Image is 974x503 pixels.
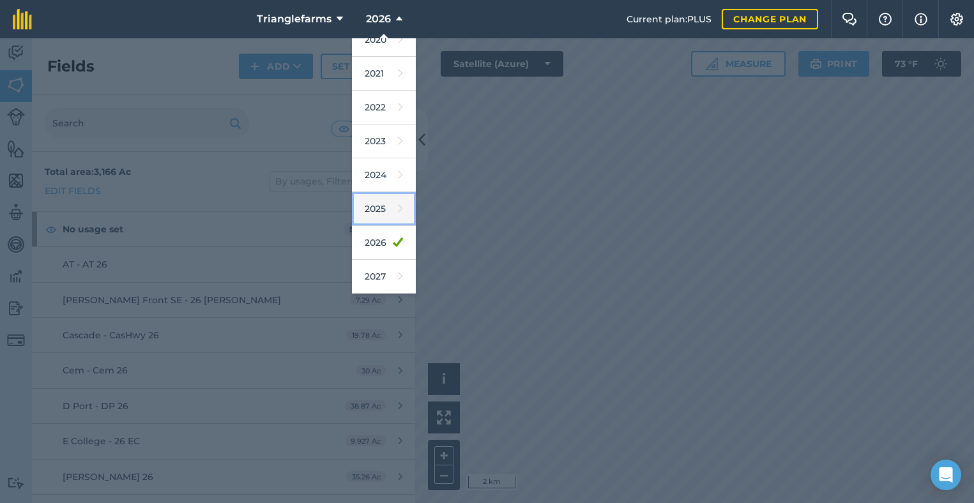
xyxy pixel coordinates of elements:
a: 2027 [352,260,416,294]
img: fieldmargin Logo [13,9,32,29]
span: Current plan : PLUS [627,12,711,26]
a: 2025 [352,192,416,226]
span: 2026 [366,11,391,27]
img: svg+xml;base64,PHN2ZyB4bWxucz0iaHR0cDovL3d3dy53My5vcmcvMjAwMC9zdmciIHdpZHRoPSIxNyIgaGVpZ2h0PSIxNy... [915,11,927,27]
a: Change plan [722,9,818,29]
img: Two speech bubbles overlapping with the left bubble in the forefront [842,13,857,26]
img: A question mark icon [878,13,893,26]
span: Trianglefarms [257,11,331,27]
a: 2021 [352,57,416,91]
a: 2022 [352,91,416,124]
a: 2020 [352,23,416,57]
a: 2026 [352,226,416,260]
img: A cog icon [949,13,964,26]
a: 2023 [352,124,416,158]
a: 2024 [352,158,416,192]
div: Open Intercom Messenger [931,460,961,490]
